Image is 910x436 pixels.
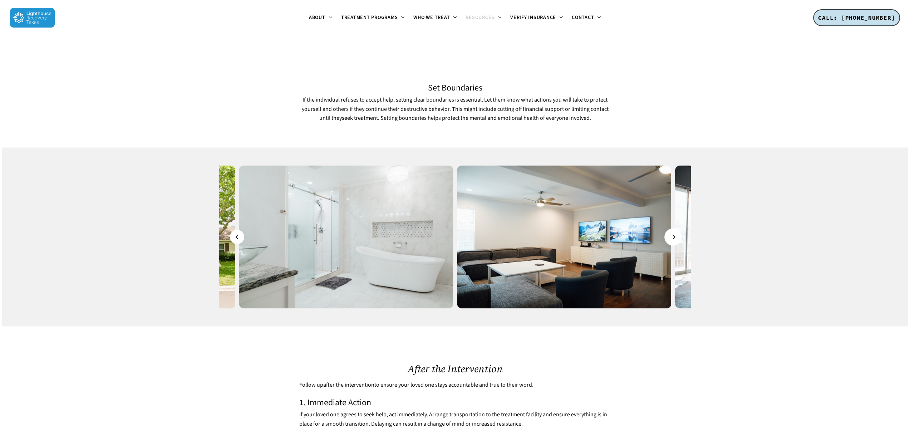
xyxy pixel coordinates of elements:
[299,381,323,388] span: Follow up
[457,165,672,308] img: soberlivingdallas-6
[341,14,398,21] span: Treatment Programs
[510,14,556,21] span: Verify Insurance
[818,14,895,21] span: CALL: [PHONE_NUMBER]
[239,165,453,308] img: soberlivingdallas-7
[675,165,889,308] img: soberlivingdallas-1
[10,8,55,28] img: Lighthouse Recovery Texas
[413,14,450,21] span: Who We Treat
[506,15,567,21] a: Verify Insurance
[409,15,461,21] a: Who We Treat
[428,82,482,94] span: Set Boundaries
[374,381,533,388] span: to ensure your loved one stays accountable and true to their word.
[301,96,608,122] span: If the individual refuses to accept help, setting clear boundaries is essential. Let them know wh...
[337,15,409,21] a: Treatment Programs
[323,381,374,388] a: after the intervention
[461,15,506,21] a: Resources
[309,14,325,21] span: About
[341,114,378,122] a: seek treatment
[666,230,680,244] button: Next
[299,396,371,408] span: 1. Immediate Action
[572,14,594,21] span: Contact
[567,15,605,21] a: Contact
[466,14,495,21] span: Resources
[230,230,244,244] button: Previous
[305,15,337,21] a: About
[299,363,611,374] h2: After the Intervention
[813,9,900,26] a: CALL: [PHONE_NUMBER]
[299,410,607,427] span: If your loved one agrees to seek help, act immediately. Arrange transportation to the treatment f...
